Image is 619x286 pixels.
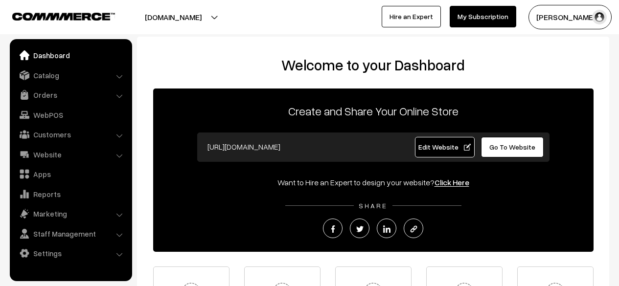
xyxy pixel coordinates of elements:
[12,126,129,143] a: Customers
[12,165,129,183] a: Apps
[12,205,129,222] a: Marketing
[12,146,129,163] a: Website
[592,10,607,24] img: user
[450,6,516,27] a: My Subscription
[435,177,469,187] a: Click Here
[12,66,129,84] a: Catalog
[528,5,612,29] button: [PERSON_NAME]
[481,137,544,157] a: Go To Website
[12,86,129,104] a: Orders
[111,5,236,29] button: [DOMAIN_NAME]
[12,106,129,124] a: WebPOS
[418,143,471,151] span: Edit Website
[147,56,599,74] h2: Welcome to your Dashboard
[489,143,535,151] span: Go To Website
[12,10,98,22] a: COMMMERCE
[382,6,441,27] a: Hire an Expert
[12,185,129,203] a: Reports
[12,46,129,64] a: Dashboard
[12,244,129,262] a: Settings
[12,225,129,242] a: Staff Management
[415,137,475,157] a: Edit Website
[153,102,594,120] p: Create and Share Your Online Store
[354,201,392,210] span: SHARE
[12,13,115,20] img: COMMMERCE
[153,176,594,188] div: Want to Hire an Expert to design your website?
